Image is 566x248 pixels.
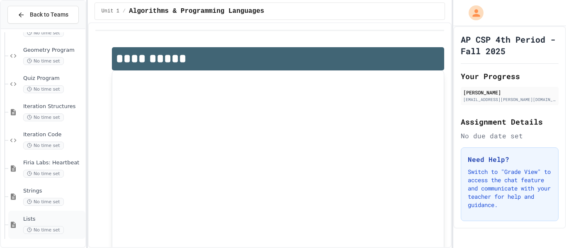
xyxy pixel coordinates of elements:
[460,3,486,22] div: My Account
[123,8,126,14] span: /
[461,34,559,57] h1: AP CSP 4th Period - Fall 2025
[23,103,84,110] span: Iteration Structures
[468,154,551,164] h3: Need Help?
[30,10,68,19] span: Back to Teams
[23,226,64,234] span: No time set
[23,75,84,82] span: Quiz Program
[23,85,64,93] span: No time set
[23,131,84,138] span: Iteration Code
[7,6,79,24] button: Back to Teams
[463,89,556,96] div: [PERSON_NAME]
[461,70,559,82] h2: Your Progress
[468,168,551,209] p: Switch to "Grade View" to access the chat feature and communicate with your teacher for help and ...
[23,142,64,149] span: No time set
[129,6,264,16] span: Algorithms & Programming Languages
[23,216,84,223] span: Lists
[463,96,556,103] div: [EMAIL_ADDRESS][PERSON_NAME][DOMAIN_NAME]
[23,188,84,195] span: Strings
[461,116,559,128] h2: Assignment Details
[23,47,84,54] span: Geometry Program
[461,131,559,141] div: No due date set
[23,113,64,121] span: No time set
[23,159,84,166] span: Firia Labs: Heartbeat
[23,29,64,37] span: No time set
[23,57,64,65] span: No time set
[23,198,64,206] span: No time set
[23,170,64,178] span: No time set
[102,8,119,14] span: Unit 1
